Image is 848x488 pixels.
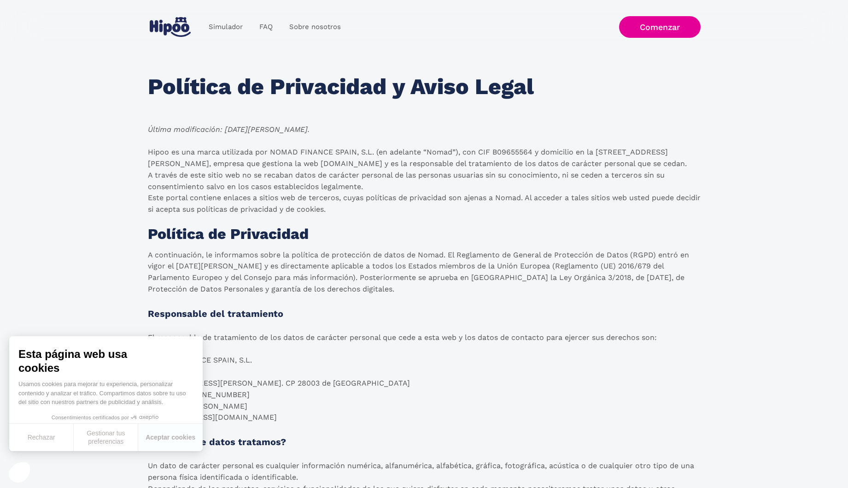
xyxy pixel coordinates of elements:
[251,18,281,36] a: FAQ
[281,18,349,36] a: Sobre nosotros
[619,16,701,38] a: Comenzar
[148,125,310,134] em: Última modificación: [DATE][PERSON_NAME].
[148,332,657,423] p: El responsable de tratamiento de los datos de carácter personal que cede a esta web y los datos d...
[148,75,534,99] h1: Política de Privacidad y Aviso Legal
[148,226,309,242] h1: Política de Privacidad
[148,436,286,447] strong: ¿Qué tipo de datos tratamos?
[148,147,701,215] p: Hipoo es una marca utilizada por NOMAD FINANCE SPAIN, S.L. (en adelante “Nomad”), con CIF B096555...
[148,308,283,319] strong: Responsable del tratamiento
[148,250,701,295] p: A continuación, le informamos sobre la política de protección de datos de Nomad. El Reglamento de...
[200,18,251,36] a: Simulador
